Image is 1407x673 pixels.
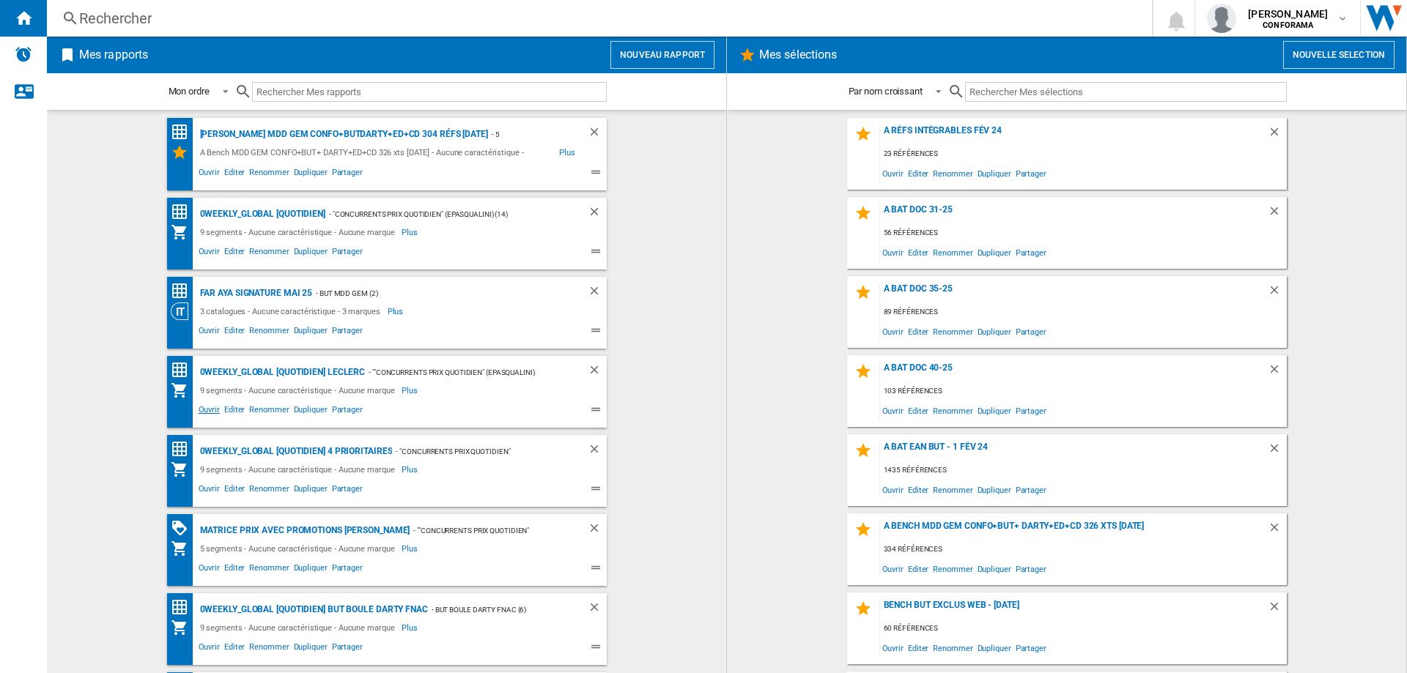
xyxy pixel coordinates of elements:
span: Dupliquer [975,401,1013,420]
span: Ouvrir [196,324,222,341]
div: Supprimer [1268,442,1287,461]
img: alerts-logo.svg [15,45,32,63]
div: 334 références [880,540,1287,559]
span: Editer [906,638,931,658]
div: 5 segments - Aucune caractéristique - Aucune marque [196,540,402,557]
span: Ouvrir [880,321,906,341]
div: 0Weekly_GLOBAL [QUOTIDIEN] LECLERC [196,363,366,382]
div: Mon ordre [169,86,210,97]
div: Mon assortiment [171,619,196,636]
div: Supprimer [588,284,607,302]
div: Matrice des prix [171,598,196,617]
div: Matrice des prix [171,282,196,300]
div: 3 catalogues - Aucune caractéristique - 3 marques [196,302,388,320]
span: Plus [402,223,420,241]
div: Supprimer [1268,600,1287,620]
span: Dupliquer [292,561,330,579]
span: Plus [559,144,577,162]
div: Matrice des prix [171,203,196,221]
span: Ouvrir [196,640,222,658]
div: Mon assortiment [171,540,196,557]
span: Dupliquer [975,480,1013,499]
span: Partager [330,561,365,579]
span: Ouvrir [196,403,222,420]
h2: Mes sélections [756,41,840,69]
span: Dupliquer [292,166,330,183]
span: Partager [330,640,365,658]
div: Supprimer [1268,204,1287,224]
span: Plus [402,382,420,399]
div: Supprimer [1268,283,1287,303]
span: Ouvrir [880,163,906,183]
span: Partager [1013,242,1049,262]
span: Partager [1013,638,1049,658]
span: Renommer [931,321,975,341]
span: Editer [222,324,247,341]
div: 56 références [880,224,1287,242]
span: Partager [1013,480,1049,499]
span: Editer [222,561,247,579]
span: Dupliquer [975,559,1013,579]
span: Dupliquer [292,245,330,262]
span: Ouvrir [196,166,222,183]
span: Ouvrir [880,559,906,579]
span: Renommer [247,324,291,341]
div: Matrice des prix [171,440,196,458]
span: Ouvrir [880,242,906,262]
div: 9 segments - Aucune caractéristique - Aucune marque [196,223,402,241]
div: [PERSON_NAME] MDD GEM CONFO+BUTDARTY+ED+CD 304 réfs [DATE] [196,125,488,144]
div: 60 références [880,620,1287,638]
span: Renommer [931,638,975,658]
div: Supprimer [1268,362,1287,382]
span: Renommer [931,163,975,183]
div: 0Weekly_GLOBAL [QUOTIDIEN] 4 PRIORITAIRES [196,442,393,461]
span: Dupliquer [975,638,1013,658]
span: Plus [388,302,406,320]
span: Editer [906,480,931,499]
span: Editer [222,403,247,420]
div: A Bench MDD GEM CONFO+BUT+ DARTY+ED+CD 326 xts [DATE] [880,521,1268,540]
div: 89 références [880,303,1287,321]
div: - "Concurrents prix quotidien" PRIORITAIRES [DATE] (7) [392,442,558,461]
div: Supprimer [1268,125,1287,145]
div: FAR AYA SIGNATURE Mai 25 [196,284,313,302]
div: Supprimer [588,363,607,382]
div: - 5 Concurrents BENCHS MDD - [DATE] (6) [488,125,558,144]
span: Renommer [247,245,291,262]
div: Matrice Prix avec Promotions [PERSON_NAME] [196,521,410,540]
span: Ouvrir [196,561,222,579]
span: Editer [906,401,931,420]
span: Renommer [931,242,975,262]
span: Editer [222,166,247,183]
span: Renommer [247,166,291,183]
span: Dupliquer [975,321,1013,341]
div: Mon assortiment [171,461,196,478]
span: Dupliquer [292,403,330,420]
div: 0Weekly_GLOBAL [QUOTIDIEN] [196,205,325,223]
span: [PERSON_NAME] [1248,7,1328,21]
img: profile.jpg [1207,4,1236,33]
div: Matrice des prix [171,361,196,379]
span: Dupliquer [292,640,330,658]
span: Renommer [247,403,291,420]
span: Partager [330,324,365,341]
span: Editer [222,245,247,262]
div: Matrice des prix [171,123,196,141]
span: Editer [906,321,931,341]
span: Editer [222,482,247,499]
span: Ouvrir [880,480,906,499]
div: - ""Concurrents prix quotidien" (epasqualini) Avec [PERSON_NAME] vs RUE DU COMMERCEen +" (14) [365,363,558,382]
span: Plus [402,619,420,636]
span: Renommer [247,482,291,499]
span: Editer [906,242,931,262]
div: Mon assortiment [171,382,196,399]
div: Par nom croissant [849,86,923,97]
div: Mes Sélections [171,144,196,162]
div: Supprimer [588,125,607,144]
span: Partager [1013,163,1049,183]
div: Supprimer [588,521,607,540]
div: 9 segments - Aucune caractéristique - Aucune marque [196,619,402,636]
span: Dupliquer [975,242,1013,262]
span: Ouvrir [880,401,906,420]
div: 0Weekly_GLOBAL [QUOTIDIEN] BUT BOULE DARTY FNAC [196,601,428,619]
